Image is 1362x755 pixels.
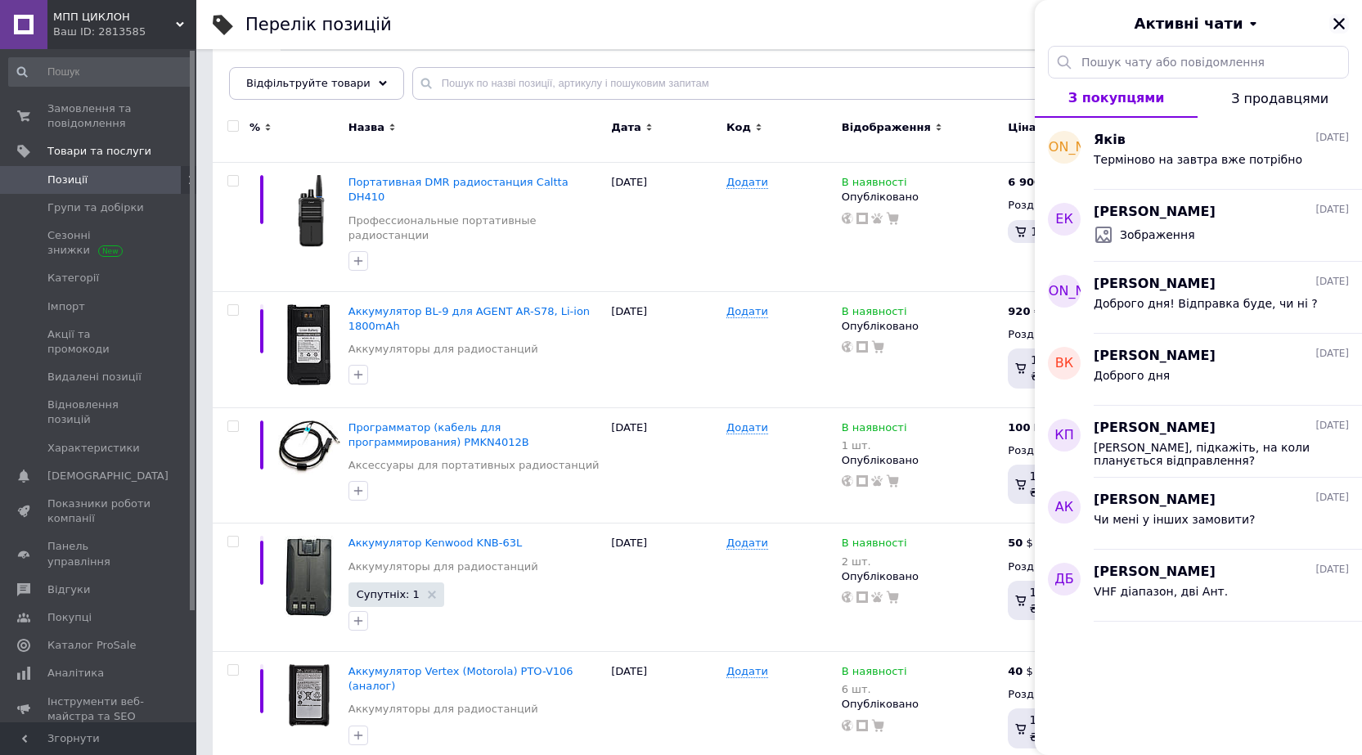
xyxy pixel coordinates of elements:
[1198,79,1362,118] button: З продавцями
[842,537,907,554] span: В наявності
[607,163,722,292] div: [DATE]
[842,176,907,193] span: В наявності
[348,176,569,203] a: Портативная DMR радиостанция Caltta DH410
[412,67,1329,100] input: Пошук по назві позиції, артикулу і пошуковим запитам
[842,683,907,695] div: 6 шт.
[1054,570,1073,589] span: ДБ
[249,120,260,135] span: %
[47,327,151,357] span: Акції та промокоди
[1054,426,1073,445] span: КП
[47,173,88,187] span: Позиції
[1030,586,1113,615] span: 12.8%, 273.92 ₴
[47,398,151,427] span: Відновлення позицій
[726,421,768,434] span: Додати
[1035,478,1362,550] button: АК[PERSON_NAME][DATE]Чи мені у інших замовити?
[1315,131,1349,145] span: [DATE]
[8,57,193,87] input: Пошук
[1031,353,1104,383] span: 18%, 165.60 ₴
[1035,334,1362,406] button: вК[PERSON_NAME][DATE]Доброго дня
[1010,282,1119,301] span: [PERSON_NAME]
[287,304,330,385] img: Аккумулятор BL-9 для AGENT AR-S78, Li-ion 1800mAh
[1055,354,1073,373] span: вК
[1094,369,1170,382] span: Доброго дня
[842,665,907,682] span: В наявності
[47,101,151,131] span: Замовлення та повідомлення
[348,342,538,357] a: Аккумуляторы для радиостанций
[1035,79,1198,118] button: З покупцями
[47,539,151,568] span: Панель управління
[726,120,751,135] span: Код
[1315,563,1349,577] span: [DATE]
[607,407,722,524] div: [DATE]
[1315,347,1349,361] span: [DATE]
[348,421,529,448] a: Программатор (кабель для программирования) PMKN4012B
[1094,585,1228,598] span: VHF діапазон, дві Ант.
[1008,537,1023,549] b: 50
[842,190,1000,204] div: Опубліковано
[1120,227,1195,243] span: Зображення
[47,144,151,159] span: Товари та послуги
[1008,304,1041,319] div: ₴
[1329,14,1349,34] button: Закрити
[1031,225,1083,238] span: 1%, 69 ₴
[1008,175,1053,190] div: ₴
[47,497,151,526] span: Показники роботи компанії
[1055,498,1073,517] span: АК
[348,305,590,332] span: Аккумулятор BL-9 для AGENT AR-S78, Li-ion 1800mAh
[229,68,314,83] span: Опубліковані
[1315,203,1349,217] span: [DATE]
[1068,90,1165,106] span: З покупцями
[285,536,334,617] img: Аккумулятор Kenwood KNB-63L
[1094,153,1302,166] span: Терміново на завтра вже потрібно
[1035,118,1362,190] button: [PERSON_NAME]Яків[DATE]Терміново на завтра вже потрібно
[348,665,573,692] a: Аккумулятор Vertex (Motorola) PTO-V106 (аналог)
[842,305,907,322] span: В наявності
[1231,91,1328,106] span: З продавцями
[348,702,538,717] a: Аккумуляторы для радиостанций
[47,441,140,456] span: Характеристики
[1094,347,1216,366] span: [PERSON_NAME]
[278,175,340,253] img: Портативная DMR радиостанция Caltta DH410
[1010,138,1119,157] span: [PERSON_NAME]
[278,420,340,475] img: Программатор (кабель для программирования) PMKN4012B
[47,666,104,681] span: Аналітика
[1094,491,1216,510] span: [PERSON_NAME]
[47,200,144,215] span: Групи та добірки
[1008,120,1036,135] span: Ціна
[1315,491,1349,505] span: [DATE]
[47,582,90,597] span: Відгуки
[47,271,99,285] span: Категорії
[1055,210,1072,229] span: ЕК
[47,469,169,483] span: [DEMOGRAPHIC_DATA]
[47,694,151,724] span: Інструменти веб-майстра та SEO
[348,120,384,135] span: Назва
[348,458,600,473] a: Аксессуары для портативных радиостанций
[1094,297,1318,310] span: Доброго дня! Відправка буде, чи ні ?
[726,305,768,318] span: Додати
[1134,13,1243,34] span: Активні чати
[842,569,1000,584] div: Опубліковано
[1008,198,1122,213] div: Роздріб
[842,421,907,438] span: В наявності
[53,10,176,25] span: МПП ЦИКЛОН
[47,228,151,258] span: Сезонні знижки
[246,77,371,89] span: Відфільтруйте товари
[726,176,768,189] span: Додати
[1094,563,1216,582] span: [PERSON_NAME]
[1094,275,1216,294] span: [PERSON_NAME]
[1094,513,1255,526] span: Чи мені у інших замовити?
[607,524,722,652] div: [DATE]
[348,537,523,549] a: Аккумулятор Kenwood KNB-63L
[1008,536,1033,551] div: $
[1094,419,1216,438] span: [PERSON_NAME]
[47,370,142,384] span: Видалені позиції
[1030,470,1113,499] span: 16.5%, 734.25 ₴
[47,610,92,625] span: Покупці
[1048,46,1349,79] input: Пошук чату або повідомлення
[607,291,722,407] div: [DATE]
[1008,687,1122,702] div: Роздріб
[1081,13,1316,34] button: Активні чати
[1008,665,1023,677] b: 40
[842,439,907,452] div: 1 шт.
